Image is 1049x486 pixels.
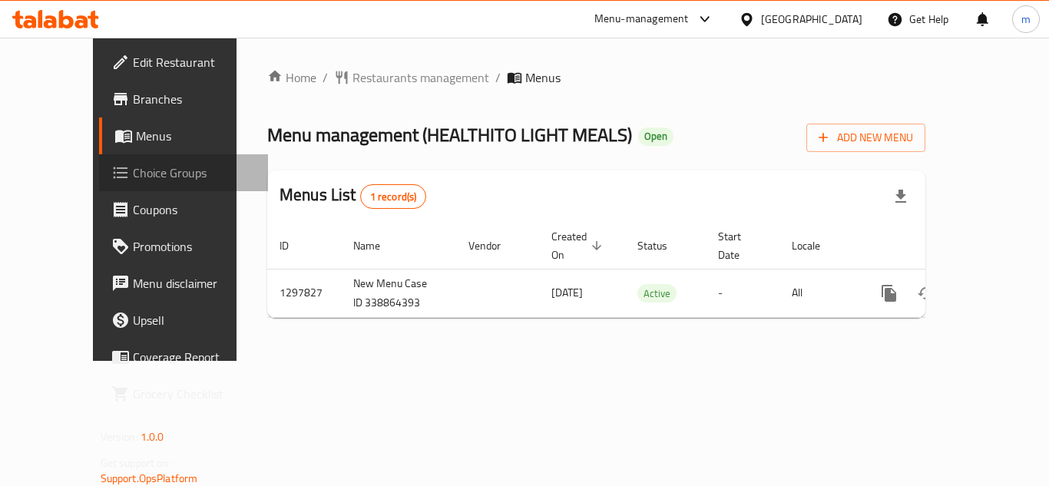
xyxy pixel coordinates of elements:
[267,117,632,152] span: Menu management ( HEALTHITO LIGHT MEALS )
[637,284,677,303] div: Active
[280,183,426,209] h2: Menus List
[133,164,256,182] span: Choice Groups
[99,375,268,412] a: Grocery Checklist
[99,302,268,339] a: Upsell
[718,227,761,264] span: Start Date
[353,236,400,255] span: Name
[637,285,677,303] span: Active
[267,223,1031,318] table: enhanced table
[334,68,489,87] a: Restaurants management
[819,128,913,147] span: Add New Menu
[133,348,256,366] span: Coverage Report
[99,154,268,191] a: Choice Groups
[361,190,426,204] span: 1 record(s)
[638,127,673,146] div: Open
[779,269,859,317] td: All
[323,68,328,87] li: /
[341,269,456,317] td: New Menu Case ID 338864393
[637,236,687,255] span: Status
[871,275,908,312] button: more
[551,227,607,264] span: Created On
[99,44,268,81] a: Edit Restaurant
[99,81,268,117] a: Branches
[133,385,256,403] span: Grocery Checklist
[267,68,925,87] nav: breadcrumb
[908,275,945,312] button: Change Status
[99,191,268,228] a: Coupons
[706,269,779,317] td: -
[525,68,561,87] span: Menus
[495,68,501,87] li: /
[806,124,925,152] button: Add New Menu
[133,200,256,219] span: Coupons
[99,339,268,375] a: Coverage Report
[141,427,164,447] span: 1.0.0
[133,311,256,329] span: Upsell
[133,237,256,256] span: Promotions
[1021,11,1031,28] span: m
[638,130,673,143] span: Open
[280,236,309,255] span: ID
[133,53,256,71] span: Edit Restaurant
[594,10,689,28] div: Menu-management
[101,453,171,473] span: Get support on:
[99,117,268,154] a: Menus
[468,236,521,255] span: Vendor
[859,223,1031,269] th: Actions
[136,127,256,145] span: Menus
[133,90,256,108] span: Branches
[99,265,268,302] a: Menu disclaimer
[360,184,427,209] div: Total records count
[101,427,138,447] span: Version:
[551,283,583,303] span: [DATE]
[267,68,316,87] a: Home
[267,269,341,317] td: 1297827
[99,228,268,265] a: Promotions
[761,11,862,28] div: [GEOGRAPHIC_DATA]
[882,178,919,215] div: Export file
[133,274,256,293] span: Menu disclaimer
[352,68,489,87] span: Restaurants management
[792,236,840,255] span: Locale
